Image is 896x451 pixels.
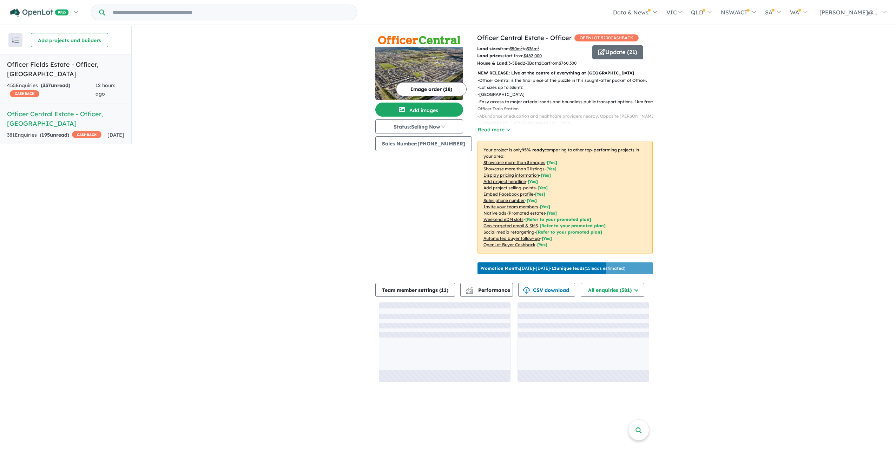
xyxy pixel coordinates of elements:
button: All enquiries (381) [581,283,644,297]
span: [PERSON_NAME]@... [819,9,877,16]
button: Status:Selling Now [375,119,463,133]
input: Try estate name, suburb, builder or developer [106,5,356,20]
span: [ Yes ] [541,172,551,178]
button: Add projects and builders [31,33,108,47]
b: 95 % ready [522,147,545,152]
u: Add project headline [483,179,526,184]
sup: 2 [521,46,522,50]
strong: ( unread) [41,82,70,89]
b: 11 unique leads [552,266,585,271]
u: $ 482,000 [523,53,542,58]
u: 2 [539,60,541,66]
a: Officer Central Estate - Officer LogoOfficer Central Estate - Officer [375,33,463,100]
u: Showcase more than 3 images [483,160,545,165]
div: 381 Enquir ies [7,131,101,139]
button: Sales Number:[PHONE_NUMBER] [375,136,472,151]
sup: 2 [538,46,539,50]
span: [Yes] [547,210,557,216]
img: Officer Central Estate - Officer Logo [378,36,460,44]
p: from [477,45,587,52]
b: Promotion Month: [480,266,520,271]
span: 11 [441,287,447,293]
span: [Refer to your promoted plan] [525,217,591,222]
span: to [522,46,539,51]
p: Bed Bath Car from [477,60,587,67]
u: 350 m [510,46,522,51]
span: [ Yes ] [538,185,548,190]
p: Your project is only comparing to other top-performing projects in your area: - - - - - - - - - -... [477,141,653,254]
h5: Officer Central Estate - Officer , [GEOGRAPHIC_DATA] [7,109,124,128]
img: bar-chart.svg [466,289,473,294]
span: [Yes] [537,242,547,247]
p: - Abundance of education and healthcare providers nearby. Opposite [PERSON_NAME][GEOGRAPHIC_DATA]... [477,113,658,127]
u: Sales phone number [483,198,525,203]
span: CASHBACK [10,90,39,97]
u: Add project selling-points [483,185,536,190]
p: - Lot sizes up to 536m2 [477,84,658,91]
span: [ Yes ] [546,166,556,171]
span: 195 [41,132,50,138]
p: - [GEOGRAPHIC_DATA] [477,91,658,98]
p: start from [477,52,587,59]
button: Read more [477,126,510,134]
span: [ Yes ] [527,198,537,203]
p: - Officer Central is the final piece of the puzzle in this sought-after pocket of Officer. [477,77,658,84]
span: 337 [42,82,51,89]
button: CSV download [518,283,575,297]
p: - Easy access to major arterial roads and boundless public transport options. 1km from Officer Tr... [477,98,658,113]
span: [Refer to your promoted plan] [536,229,602,235]
u: Geo-targeted email & SMS [483,223,538,228]
p: NEW RELEASE: Live at the centre of everything at [GEOGRAPHIC_DATA] [477,70,653,77]
u: 536 m [527,46,539,51]
u: Weekend eDM slots [483,217,523,222]
b: House & Land: [477,60,508,66]
img: sort.svg [12,38,19,43]
u: Social media retargeting [483,229,534,235]
div: 455 Enquir ies [7,81,95,98]
span: [Yes] [542,236,552,241]
button: Add images [375,103,463,117]
u: 3-5 [508,60,515,66]
span: [ Yes ] [535,191,545,197]
span: Performance [467,287,510,293]
u: Showcase more than 3 listings [483,166,545,171]
h5: Officer Fields Estate - Officer , [GEOGRAPHIC_DATA] [7,60,124,79]
b: Land sizes [477,46,500,51]
u: OpenLot Buyer Cashback [483,242,535,247]
u: $ 760,300 [559,60,577,66]
u: Display pricing information [483,172,539,178]
u: Embed Facebook profile [483,191,533,197]
button: Performance [460,283,513,297]
img: download icon [523,287,530,294]
u: Automated buyer follow-up [483,236,540,241]
u: Native ads (Promoted estate) [483,210,545,216]
a: Officer Central Estate - Officer [477,34,572,42]
span: [ Yes ] [528,179,538,184]
span: [ Yes ] [540,204,550,209]
img: line-chart.svg [466,287,472,291]
span: CASHBACK [72,131,101,138]
span: 12 hours ago [95,82,116,97]
strong: ( unread) [40,132,69,138]
span: [ Yes ] [547,160,557,165]
u: Invite your team members [483,204,538,209]
img: Openlot PRO Logo White [10,8,69,17]
p: [DATE] - [DATE] - ( 15 leads estimated) [480,265,625,272]
button: Team member settings (11) [375,283,455,297]
span: [Refer to your promoted plan] [540,223,606,228]
span: [DATE] [107,132,124,138]
b: Land prices [477,53,502,58]
button: Image order (18) [396,82,467,96]
span: OPENLOT $ 200 CASHBACK [574,34,639,41]
img: Officer Central Estate - Officer [375,47,463,100]
button: Update (21) [592,45,643,59]
u: 2-3 [523,60,529,66]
